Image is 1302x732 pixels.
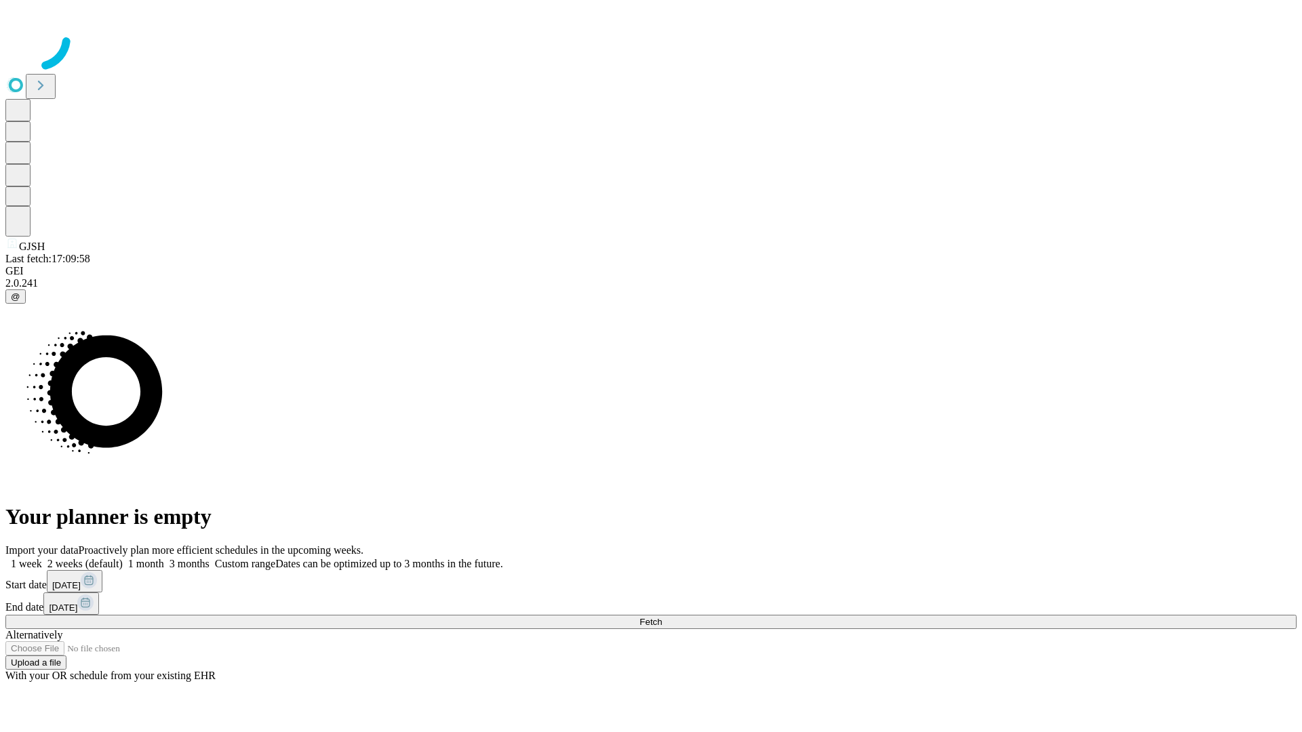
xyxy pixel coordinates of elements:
[5,615,1297,629] button: Fetch
[639,617,662,627] span: Fetch
[52,580,81,590] span: [DATE]
[5,670,216,681] span: With your OR schedule from your existing EHR
[5,289,26,304] button: @
[215,558,275,569] span: Custom range
[79,544,363,556] span: Proactively plan more efficient schedules in the upcoming weeks.
[5,544,79,556] span: Import your data
[275,558,502,569] span: Dates can be optimized up to 3 months in the future.
[11,291,20,302] span: @
[47,570,102,592] button: [DATE]
[49,603,77,613] span: [DATE]
[128,558,164,569] span: 1 month
[5,655,66,670] button: Upload a file
[47,558,123,569] span: 2 weeks (default)
[5,253,90,264] span: Last fetch: 17:09:58
[5,265,1297,277] div: GEI
[5,277,1297,289] div: 2.0.241
[19,241,45,252] span: GJSH
[5,570,1297,592] div: Start date
[43,592,99,615] button: [DATE]
[5,629,62,640] span: Alternatively
[5,592,1297,615] div: End date
[11,558,42,569] span: 1 week
[5,504,1297,529] h1: Your planner is empty
[170,558,210,569] span: 3 months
